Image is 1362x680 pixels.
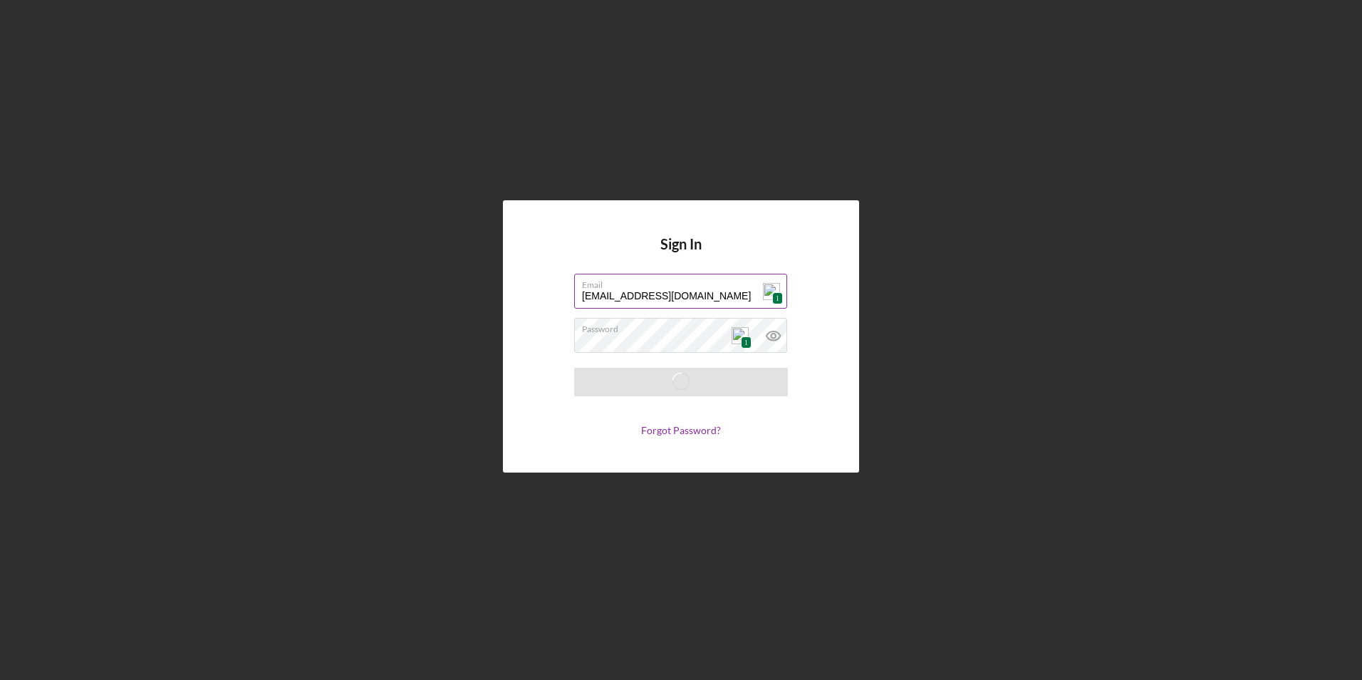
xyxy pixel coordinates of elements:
a: Forgot Password? [641,424,721,436]
img: npw-badge-icon.svg [763,283,780,300]
h4: Sign In [660,236,702,274]
span: 1 [772,292,783,304]
img: npw-badge-icon.svg [732,327,749,344]
label: Email [582,274,787,290]
label: Password [582,319,787,334]
button: Saving [574,368,788,396]
span: 1 [741,336,752,349]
